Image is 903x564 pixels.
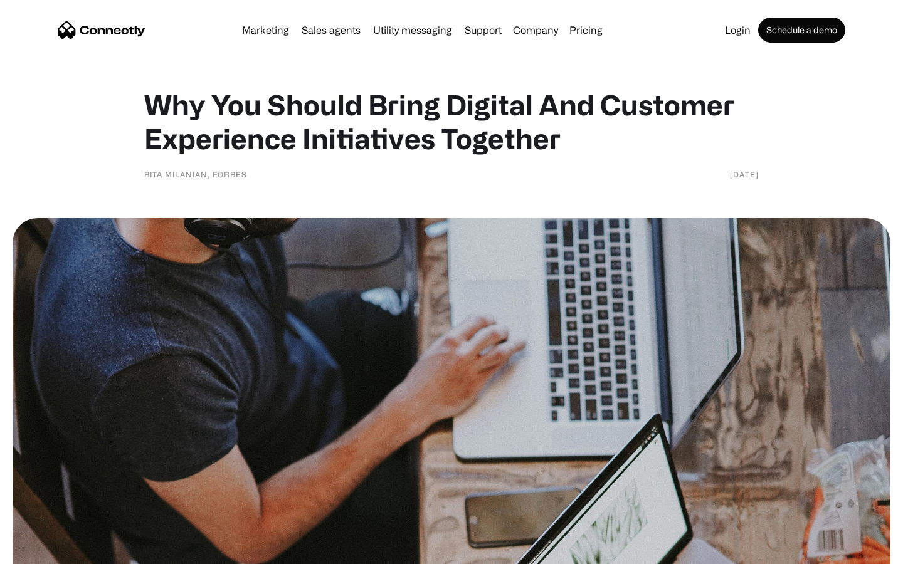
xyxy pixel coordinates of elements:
[237,25,294,35] a: Marketing
[460,25,507,35] a: Support
[297,25,366,35] a: Sales agents
[758,18,845,43] a: Schedule a demo
[144,88,759,155] h1: Why You Should Bring Digital And Customer Experience Initiatives Together
[13,542,75,560] aside: Language selected: English
[368,25,457,35] a: Utility messaging
[144,168,247,180] div: Bita Milanian, Forbes
[720,25,756,35] a: Login
[513,21,558,39] div: Company
[564,25,608,35] a: Pricing
[730,168,759,180] div: [DATE]
[25,542,75,560] ul: Language list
